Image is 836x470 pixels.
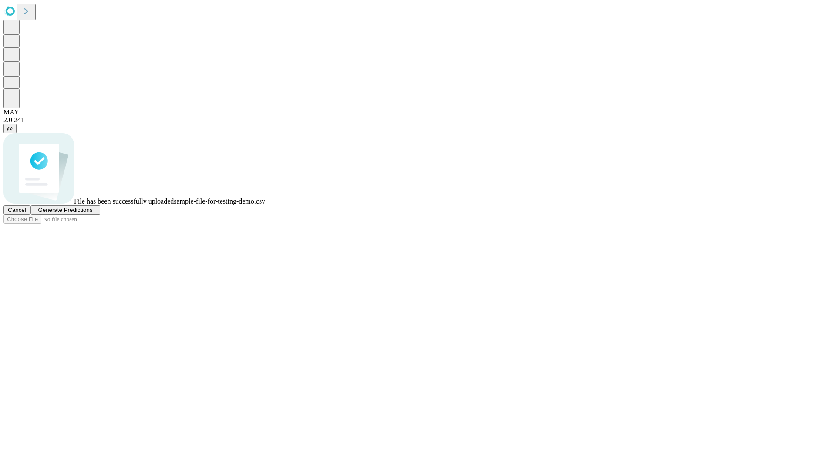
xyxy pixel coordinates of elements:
span: @ [7,125,13,132]
span: Cancel [8,207,26,213]
button: Cancel [3,205,30,215]
span: File has been successfully uploaded [74,198,174,205]
span: Generate Predictions [38,207,92,213]
span: sample-file-for-testing-demo.csv [174,198,265,205]
button: @ [3,124,17,133]
button: Generate Predictions [30,205,100,215]
div: MAY [3,108,833,116]
div: 2.0.241 [3,116,833,124]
